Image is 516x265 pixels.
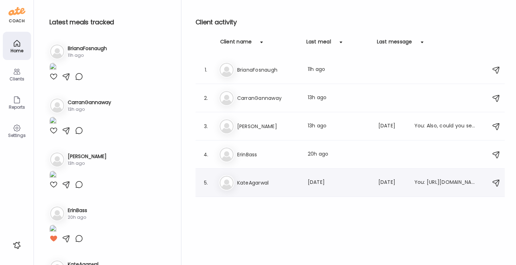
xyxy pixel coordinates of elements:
div: Clients [4,77,30,81]
div: You: [URL][DOMAIN_NAME][PERSON_NAME] [414,179,476,187]
div: Last message [377,38,412,49]
div: [DATE] [378,122,406,131]
h3: [PERSON_NAME] [237,122,299,131]
img: bg-avatar-default.svg [220,119,234,133]
img: bg-avatar-default.svg [220,63,234,77]
img: bg-avatar-default.svg [50,152,64,167]
div: [DATE] [378,179,406,187]
div: 11h ago [68,52,107,59]
div: 20h ago [308,150,370,159]
div: You: Also, could you send me the name of your hormone supplement? Ty! [414,122,476,131]
div: 13h ago [68,160,107,167]
div: 3. [202,122,210,131]
img: ate [8,6,25,17]
img: bg-avatar-default.svg [220,147,234,162]
div: 13h ago [308,122,370,131]
div: [DATE] [308,179,370,187]
img: images%2FKkOFNasss1NKMjzDX2ZYA4Skty62%2FLJ1zRsrop5u4Ou8cUqu8%2FYR31TM0GtosVJTOjg68T_1080 [49,117,56,126]
div: Last meal [306,38,331,49]
div: Client name [220,38,252,49]
img: bg-avatar-default.svg [220,91,234,105]
div: 2. [202,94,210,102]
h3: BrianaFosnaugh [237,66,299,74]
img: images%2FIFFD6Lp5OJYCWt9NgWjrgf5tujb2%2FbV1N8upJF9SrHNbrIrV5%2FyXXnNXfyhp3LHKexliBp_1080 [49,225,56,234]
div: Home [4,48,30,53]
div: 13h ago [308,94,370,102]
div: Reports [4,105,30,109]
div: 1. [202,66,210,74]
h3: CarranGannaway [237,94,299,102]
div: coach [9,18,25,24]
div: 20h ago [68,214,87,221]
div: Settings [4,133,30,138]
img: bg-avatar-default.svg [50,98,64,113]
div: 11h ago [308,66,370,74]
img: bg-avatar-default.svg [220,176,234,190]
img: images%2FXKIh3wwHSkanieFEXC1qNVQ7J872%2FmPKhDdWw1ZbW3iHtyuMP%2FU22b1ZH3Vha2tIXnDPrT_1080 [49,63,56,72]
div: 5. [202,179,210,187]
h3: ErinBass [237,150,299,159]
div: 13h ago [68,106,111,113]
h3: BrianaFosnaugh [68,45,107,52]
h3: [PERSON_NAME] [68,153,107,160]
h2: Latest meals tracked [49,17,170,28]
img: bg-avatar-default.svg [50,44,64,59]
h2: Client activity [196,17,505,28]
h3: CarranGannaway [68,99,111,106]
img: bg-avatar-default.svg [50,206,64,221]
h3: ErinBass [68,207,87,214]
div: 4. [202,150,210,159]
img: images%2Fmls5gikZwJfCZifiAnIYr4gr8zN2%2FHxYOag6yA7cPo4Kg8l17%2F3oji17fA2MDn834LYNd7_1080 [49,171,56,180]
h3: KateAgarwal [237,179,299,187]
